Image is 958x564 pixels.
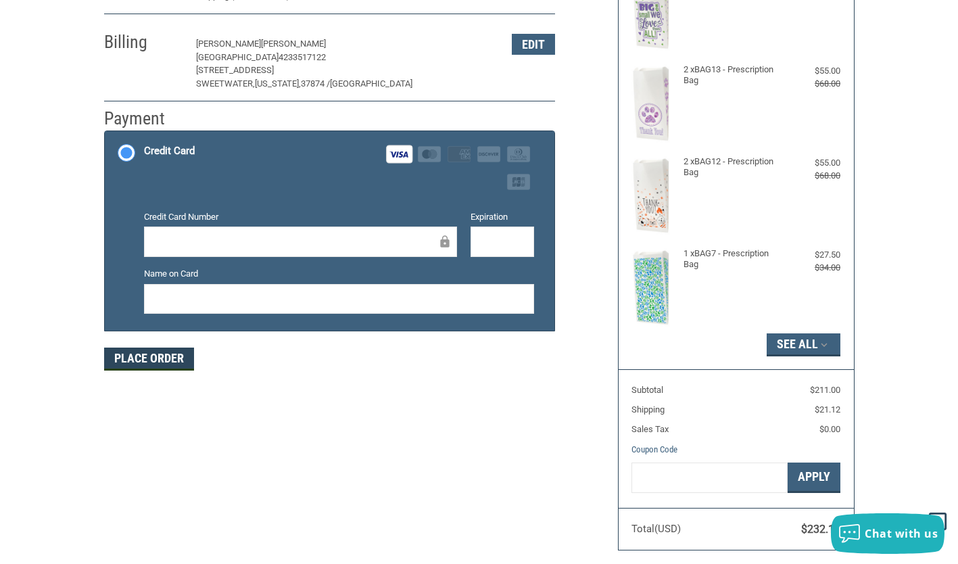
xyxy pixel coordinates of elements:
label: Name on Card [144,267,534,281]
span: $232.12 [801,523,840,536]
input: Gift Certificate or Coupon Code [631,463,788,493]
div: $55.00 [788,156,840,170]
span: Sweetwater, [196,78,255,89]
div: $68.00 [788,77,840,91]
h2: Billing [104,31,183,53]
button: See All [767,333,840,356]
span: 4233517122 [279,52,326,62]
button: Edit [512,34,555,55]
span: $0.00 [819,424,840,434]
span: [GEOGRAPHIC_DATA] [330,78,412,89]
span: Sales Tax [631,424,669,434]
div: $27.50 [788,248,840,262]
span: $21.12 [815,404,840,415]
div: Credit Card [144,140,195,162]
label: Credit Card Number [144,210,457,224]
h2: Payment [104,108,183,130]
h4: 2 x BAG12 - Prescription Bag [684,156,785,179]
div: $55.00 [788,64,840,78]
span: [PERSON_NAME] [261,39,326,49]
span: [PERSON_NAME] [196,39,261,49]
span: 37874 / [301,78,330,89]
span: Chat with us [865,526,938,541]
button: Apply [788,463,840,493]
h4: 2 x BAG13 - Prescription Bag [684,64,785,87]
span: [GEOGRAPHIC_DATA] [196,52,279,62]
span: Total (USD) [631,523,681,535]
span: Subtotal [631,385,663,395]
div: $34.00 [788,261,840,275]
button: Place Order [104,348,194,371]
a: Coupon Code [631,444,677,454]
span: Shipping [631,404,665,415]
h4: 1 x BAG7 - Prescription Bag [684,248,785,271]
span: [US_STATE], [255,78,301,89]
span: [STREET_ADDRESS] [196,65,274,75]
div: $68.00 [788,169,840,183]
button: Chat with us [831,513,944,554]
span: $211.00 [810,385,840,395]
label: Expiration [471,210,535,224]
